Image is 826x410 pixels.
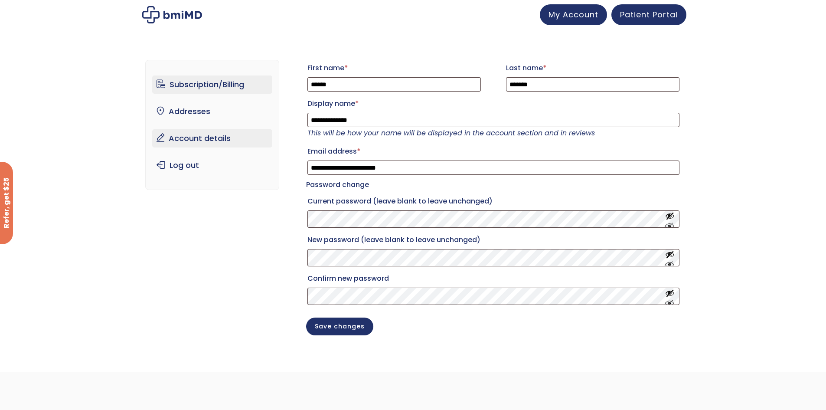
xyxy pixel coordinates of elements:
label: Confirm new password [307,272,679,285]
a: Patient Portal [611,4,686,25]
nav: Account pages [145,60,279,190]
img: My account [142,6,202,23]
a: Account details [152,129,272,148]
span: My Account [548,9,598,20]
a: My Account [540,4,607,25]
label: Email address [307,144,679,158]
button: Save changes [306,318,373,335]
span: Patient Portal [620,9,678,20]
a: Addresses [152,102,272,121]
label: Last name [506,61,679,75]
a: Subscription/Billing [152,75,272,94]
label: Current password (leave blank to leave unchanged) [307,194,679,208]
button: Show password [665,211,675,227]
a: Log out [152,156,272,174]
label: First name [307,61,481,75]
label: Display name [307,97,679,111]
label: New password (leave blank to leave unchanged) [307,233,679,247]
button: Show password [665,289,675,305]
em: This will be how your name will be displayed in the account section and in reviews [307,128,595,138]
legend: Password change [306,179,369,191]
button: Show password [665,250,675,266]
